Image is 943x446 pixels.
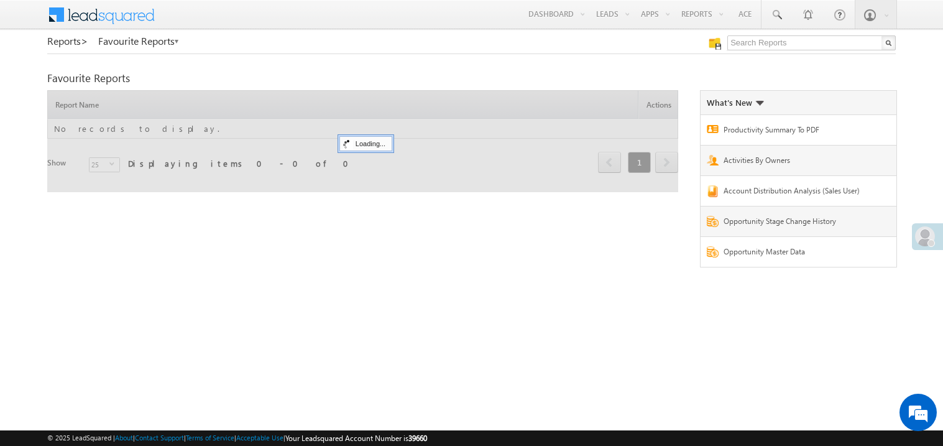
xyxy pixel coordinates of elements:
[408,434,427,443] span: 39660
[707,246,719,258] img: Report
[186,434,234,442] a: Terms of Service
[724,155,869,169] a: Activities By Owners
[709,37,721,50] img: Manage all your saved reports!
[724,185,869,200] a: Account Distribution Analysis (Sales User)
[47,73,896,84] div: Favourite Reports
[707,97,764,108] div: What's New
[339,136,392,151] div: Loading...
[47,35,88,47] a: Reports>
[707,185,719,197] img: Report
[236,434,283,442] a: Acceptable Use
[115,434,133,442] a: About
[81,34,88,48] span: >
[98,35,180,47] a: Favourite Reports
[724,246,869,261] a: Opportunity Master Data
[285,434,427,443] span: Your Leadsquared Account Number is
[135,434,184,442] a: Contact Support
[727,35,896,50] input: Search Reports
[755,101,764,106] img: What's new
[724,216,869,230] a: Opportunity Stage Change History
[707,216,719,227] img: Report
[707,155,719,165] img: Report
[707,125,719,133] img: Report
[47,432,427,444] span: © 2025 LeadSquared | | | | |
[724,124,869,139] a: Productivity Summary To PDF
